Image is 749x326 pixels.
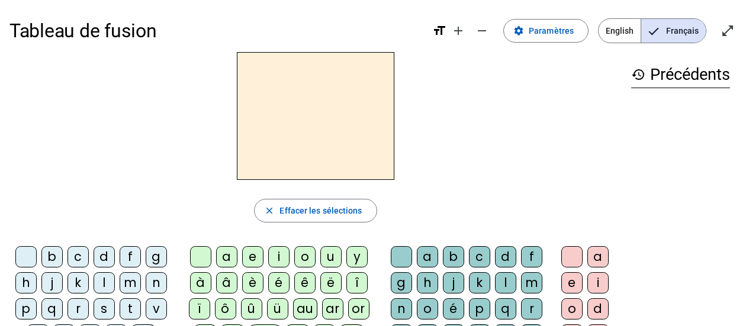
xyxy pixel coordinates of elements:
[146,272,167,293] div: n
[264,205,275,216] mat-icon: close
[41,272,63,293] div: j
[475,24,489,38] mat-icon: remove
[293,298,317,319] div: au
[417,298,438,319] div: o
[41,298,63,319] div: q
[120,272,141,293] div: m
[587,246,609,267] div: a
[189,298,210,319] div: ï
[631,62,730,88] h3: Précédents
[294,246,316,267] div: o
[9,12,423,50] h1: Tableau de fusion
[716,19,740,43] button: Entrer en plein écran
[470,19,494,43] button: Diminuer la taille de la police
[94,298,115,319] div: s
[216,246,237,267] div: a
[529,24,574,38] span: Paramètres
[320,272,342,293] div: ë
[599,19,641,43] span: English
[631,67,645,82] mat-icon: history
[495,272,516,293] div: l
[267,298,288,319] div: ü
[451,24,465,38] mat-icon: add
[495,298,516,319] div: q
[469,246,490,267] div: c
[242,246,263,267] div: e
[146,246,167,267] div: g
[320,246,342,267] div: u
[598,18,706,43] mat-button-toggle-group: Language selection
[587,272,609,293] div: i
[190,272,211,293] div: à
[41,246,63,267] div: b
[417,272,438,293] div: h
[469,298,490,319] div: p
[15,298,37,319] div: p
[521,246,542,267] div: f
[521,272,542,293] div: m
[146,298,167,319] div: v
[67,272,89,293] div: k
[469,272,490,293] div: k
[443,246,464,267] div: b
[216,272,237,293] div: â
[721,24,735,38] mat-icon: open_in_full
[561,272,583,293] div: e
[346,246,368,267] div: y
[268,246,290,267] div: i
[94,246,115,267] div: d
[513,25,524,36] mat-icon: settings
[268,272,290,293] div: é
[443,272,464,293] div: j
[279,204,362,218] span: Effacer les sélections
[503,19,589,43] button: Paramètres
[120,246,141,267] div: f
[215,298,236,319] div: ô
[294,272,316,293] div: ê
[417,246,438,267] div: a
[120,298,141,319] div: t
[241,298,262,319] div: û
[346,272,368,293] div: î
[15,272,37,293] div: h
[521,298,542,319] div: r
[641,19,706,43] span: Français
[432,24,446,38] mat-icon: format_size
[443,298,464,319] div: é
[391,272,412,293] div: g
[446,19,470,43] button: Augmenter la taille de la police
[94,272,115,293] div: l
[348,298,369,319] div: or
[67,298,89,319] div: r
[67,246,89,267] div: c
[254,199,377,222] button: Effacer les sélections
[561,298,583,319] div: o
[242,272,263,293] div: è
[587,298,609,319] div: d
[495,246,516,267] div: d
[391,298,412,319] div: n
[322,298,343,319] div: ar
